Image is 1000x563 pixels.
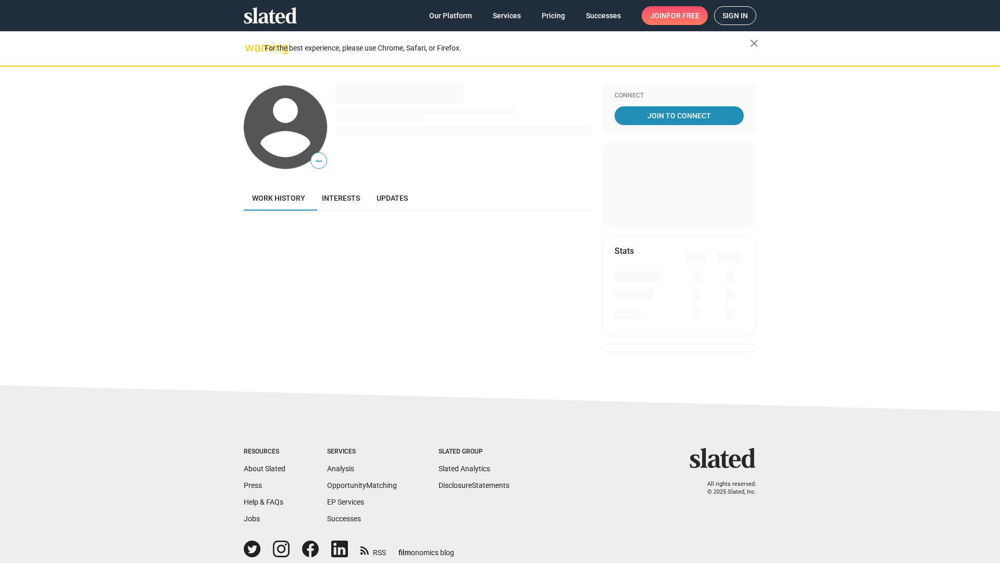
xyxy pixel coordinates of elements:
span: Sign in [722,7,748,25]
a: filmonomics blog [398,540,454,558]
p: All rights reserved. © 2025 Slated, Inc. [696,481,756,496]
span: — [311,154,327,168]
span: Pricing [542,6,565,25]
a: Interests [314,186,368,211]
a: Slated Analytics [439,464,490,473]
a: OpportunityMatching [327,481,397,489]
span: Updates [377,194,408,202]
mat-icon: close [748,37,760,50]
a: Jobs [244,515,260,523]
span: Services [493,6,521,25]
span: for free [667,6,699,25]
a: Help & FAQs [244,498,283,506]
a: EP Services [327,498,364,506]
a: About Slated [244,464,285,473]
a: Joinfor free [642,6,708,25]
span: Successes [586,6,621,25]
div: Resources [244,448,285,456]
a: Press [244,481,262,489]
div: Connect [615,92,744,100]
a: Analysis [327,464,354,473]
span: Our Platform [429,6,472,25]
div: Slated Group [439,448,509,456]
a: Join To Connect [615,106,744,125]
a: Our Platform [421,6,480,25]
a: Sign in [714,6,756,25]
a: Updates [368,186,416,211]
span: Join [650,6,699,25]
mat-card-title: Stats [615,246,634,256]
a: DisclosureStatements [439,481,509,489]
a: RSS [360,542,386,558]
a: Services [484,6,529,25]
mat-icon: warning [245,41,257,54]
a: Work history [244,186,314,211]
a: Successes [327,515,361,523]
a: Pricing [533,6,573,25]
span: Join To Connect [617,106,742,125]
span: film [398,548,411,557]
div: For the best experience, please use Chrome, Safari, or Firefox. [265,41,750,55]
span: Interests [322,194,360,202]
div: Services [327,448,397,456]
span: Work history [252,194,305,202]
a: Successes [578,6,629,25]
